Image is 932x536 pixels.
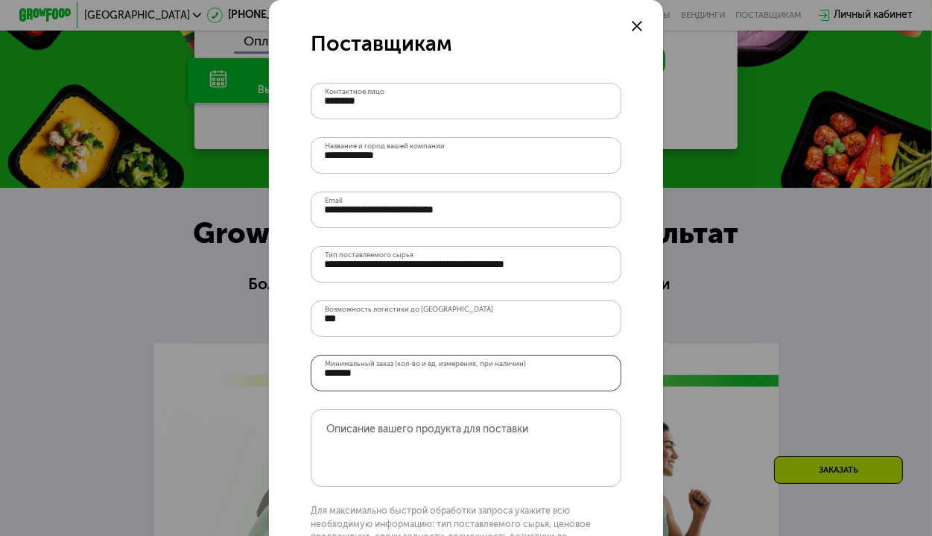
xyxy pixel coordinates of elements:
[325,360,526,368] label: Минимальный заказ (кол-во и ед. измерения, при наличии)
[326,423,528,436] label: Описание вашего продукта для поставки
[325,251,413,259] label: Тип поставляемого сырья
[311,31,621,57] div: Поставщикам
[325,197,343,204] label: Email
[325,142,445,150] label: Название и город вашей компании
[325,306,493,313] label: Возможность логистики до [GEOGRAPHIC_DATA]
[325,88,384,95] label: Контактное лицо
